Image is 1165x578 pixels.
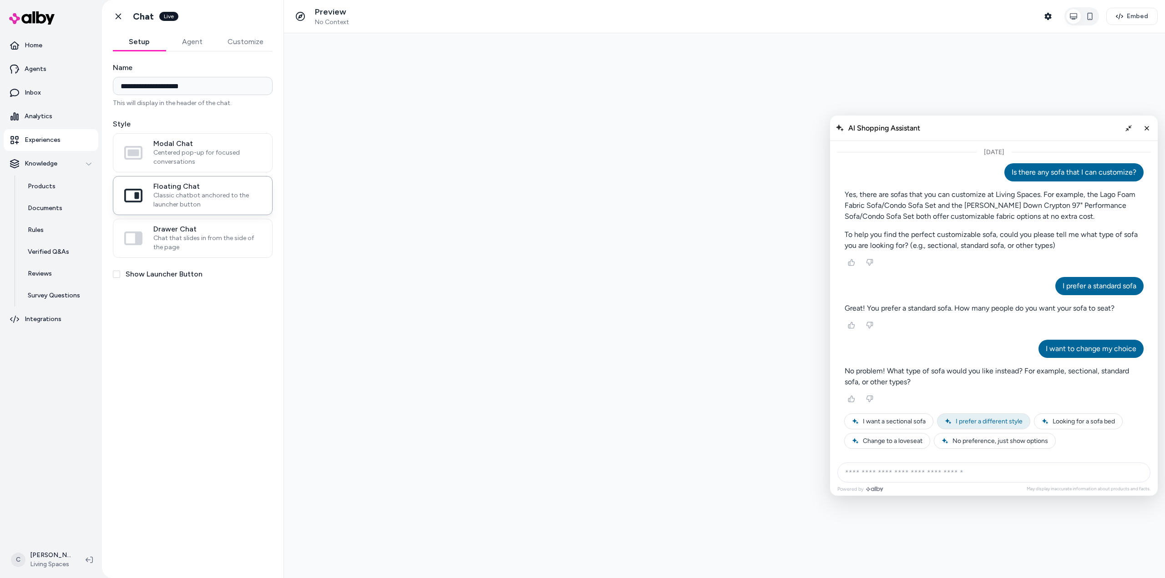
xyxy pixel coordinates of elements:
[218,33,273,51] button: Customize
[153,225,261,234] span: Drawer Chat
[11,553,25,567] span: C
[113,33,166,51] button: Setup
[113,119,273,130] label: Style
[19,176,98,197] a: Products
[153,234,261,252] span: Chat that slides in from the side of the page
[153,191,261,209] span: Classic chatbot anchored to the launcher button
[25,65,46,74] p: Agents
[159,12,178,21] div: Live
[28,226,44,235] p: Rules
[4,82,98,104] a: Inbox
[25,88,41,97] p: Inbox
[30,560,71,569] span: Living Spaces
[4,153,98,175] button: Knowledge
[315,7,349,17] p: Preview
[19,263,98,285] a: Reviews
[1127,12,1148,21] span: Embed
[153,139,261,148] span: Modal Chat
[315,18,349,26] span: No Context
[28,291,80,300] p: Survey Questions
[4,308,98,330] a: Integrations
[28,269,52,278] p: Reviews
[4,35,98,56] a: Home
[166,33,218,51] button: Agent
[4,106,98,127] a: Analytics
[28,182,56,191] p: Products
[133,11,154,22] h1: Chat
[126,269,203,280] label: Show Launcher Button
[19,197,98,219] a: Documents
[19,285,98,307] a: Survey Questions
[28,204,62,213] p: Documents
[28,247,69,256] p: Verified Q&As
[4,129,98,151] a: Experiences
[9,11,55,25] img: alby Logo
[25,315,61,324] p: Integrations
[30,551,71,560] p: [PERSON_NAME]
[19,219,98,241] a: Rules
[153,182,261,191] span: Floating Chat
[5,545,78,574] button: C[PERSON_NAME]Living Spaces
[25,41,42,50] p: Home
[1106,8,1158,25] button: Embed
[25,136,61,145] p: Experiences
[113,62,273,73] label: Name
[113,99,273,108] p: This will display in the header of the chat.
[25,159,57,168] p: Knowledge
[19,241,98,263] a: Verified Q&As
[153,148,261,166] span: Centered pop-up for focused conversations
[25,112,52,121] p: Analytics
[4,58,98,80] a: Agents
